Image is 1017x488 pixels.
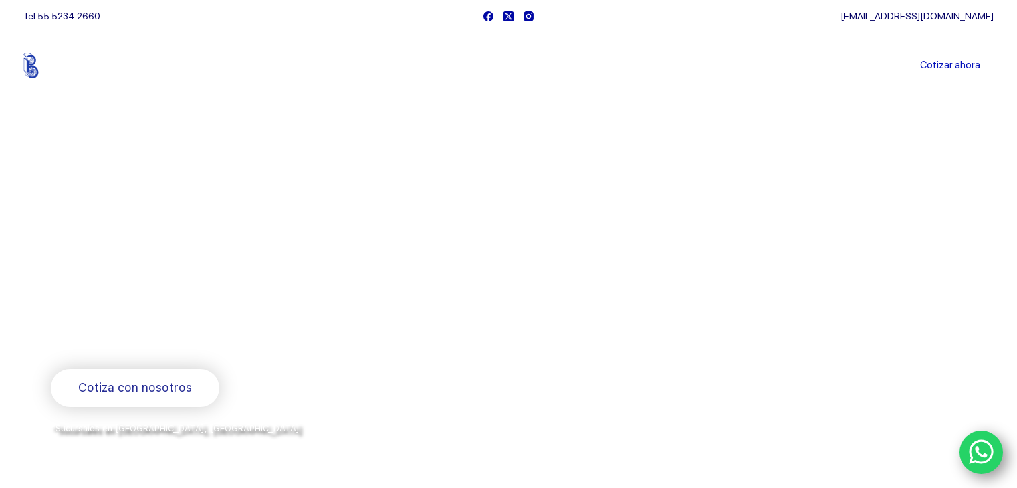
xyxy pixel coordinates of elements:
span: Somos los doctores de la industria [51,228,491,320]
nav: Menu Principal [351,32,666,99]
span: *Sucursales en [GEOGRAPHIC_DATA], [GEOGRAPHIC_DATA] [51,423,300,433]
a: 55 5234 2660 [37,11,100,21]
a: Facebook [483,11,493,21]
a: Cotiza con nosotros [51,369,219,407]
span: Bienvenido a Balerytodo® [51,199,222,216]
a: WhatsApp [959,431,1004,475]
span: y envíos a todo [GEOGRAPHIC_DATA] por la paquetería de su preferencia [51,438,374,449]
a: X (Twitter) [503,11,514,21]
a: [EMAIL_ADDRESS][DOMAIN_NAME] [840,11,994,21]
span: Tel. [23,11,100,21]
img: Balerytodo [23,53,107,78]
a: Instagram [524,11,534,21]
a: Cotizar ahora [907,52,994,79]
span: Rodamientos y refacciones industriales [51,334,315,351]
span: Cotiza con nosotros [78,378,192,398]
